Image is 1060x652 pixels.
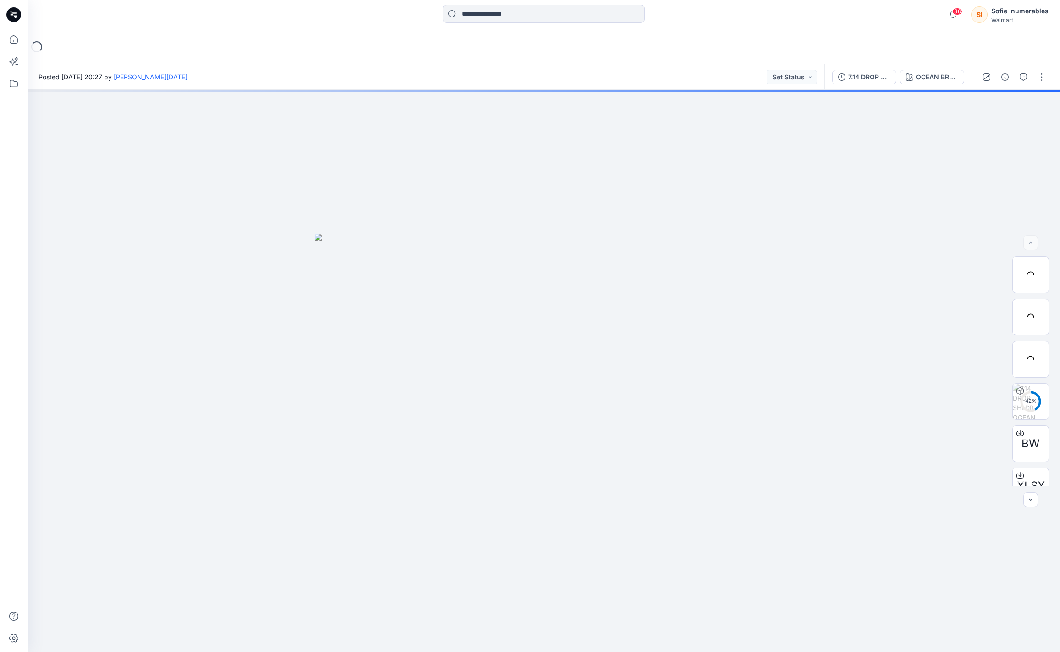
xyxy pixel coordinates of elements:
span: XLSX [1017,478,1045,494]
a: [PERSON_NAME][DATE] [114,73,188,81]
button: 7.14 DROP SHLDR [832,70,896,84]
span: Posted [DATE] 20:27 by [39,72,188,82]
button: OCEAN BREEZE [900,70,964,84]
img: 7.14 DROP SHLDR OCEAN BREEZE [1013,384,1049,419]
span: 86 [952,8,962,15]
div: Sofie Inumerables [991,6,1049,17]
div: 7.14 DROP SHLDR [848,72,890,82]
div: OCEAN BREEZE [916,72,958,82]
button: Details [998,70,1012,84]
div: Walmart [991,17,1049,23]
span: BW [1021,435,1040,452]
div: 42 % [1020,397,1042,405]
div: SI [971,6,988,23]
